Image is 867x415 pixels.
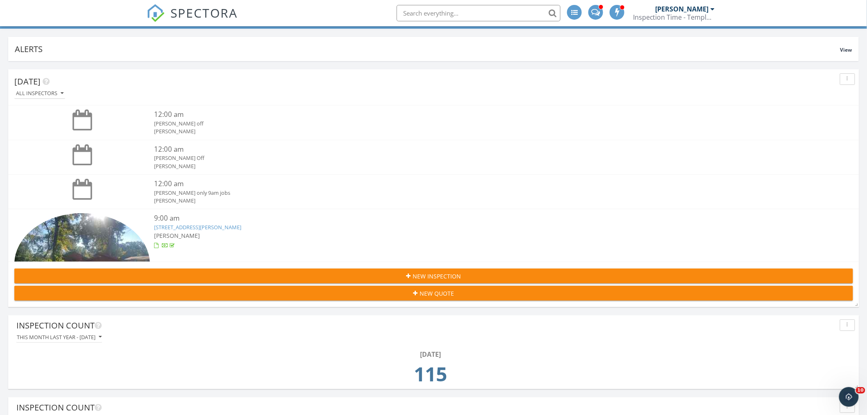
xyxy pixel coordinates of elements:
span: SPECTORA [170,4,238,21]
div: 12:00 am [154,179,783,189]
span: New Inspection [413,272,461,280]
div: [PERSON_NAME] [154,197,783,205]
span: [PERSON_NAME] [154,232,200,239]
div: [PERSON_NAME] [154,128,783,135]
div: [PERSON_NAME] [656,5,709,13]
div: Inspection Time - Temple/Waco [633,13,715,21]
td: 115 [19,359,842,394]
img: 9566147%2Fcover_photos%2FrsjgUkWeER3ZA60vXwlg%2Fsmall.jpg [14,213,150,315]
span: 10 [856,387,865,394]
div: 12:00 am [154,144,783,155]
iframe: Intercom live chat [839,387,859,407]
div: Inspection Count [16,319,837,332]
div: [PERSON_NAME] off [154,120,783,128]
div: [DATE] [19,349,842,359]
span: View [840,46,852,53]
div: This month last year - [DATE] [17,334,102,340]
button: New Quote [14,286,853,301]
div: Inspection Count [16,401,837,414]
a: SPECTORA [147,11,238,28]
div: All Inspectors [16,91,64,96]
span: [DATE] [14,76,41,87]
div: Alerts [15,43,840,55]
button: This month last year - [DATE] [16,332,102,343]
img: The Best Home Inspection Software - Spectora [147,4,165,22]
input: Search everything... [397,5,561,21]
button: New Inspection [14,269,853,283]
div: [PERSON_NAME] Off [154,154,783,162]
a: [STREET_ADDRESS][PERSON_NAME] [154,223,241,231]
a: 9:00 am [STREET_ADDRESS][PERSON_NAME] [PERSON_NAME] [14,213,853,317]
div: 12:00 am [154,109,783,120]
div: [PERSON_NAME] [154,162,783,170]
div: 9:00 am [154,213,783,223]
div: [PERSON_NAME] only 9am jobs [154,189,783,197]
button: All Inspectors [14,88,65,99]
span: New Quote [420,289,454,298]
